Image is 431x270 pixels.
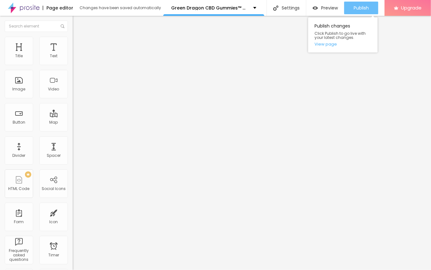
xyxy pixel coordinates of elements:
img: view-1.svg [313,5,318,11]
span: Publish [354,5,369,10]
div: HTML Code [9,187,30,191]
div: Publish changes [308,17,378,52]
div: Map [50,120,58,125]
div: Timer [48,253,59,257]
input: Search element [5,21,68,32]
div: Button [13,120,25,125]
div: Changes have been saved automatically [80,6,161,10]
div: Spacer [47,153,61,158]
iframe: Editor [73,16,431,270]
div: Frequently asked questions [6,249,31,262]
span: Preview [321,5,338,10]
a: View page [314,42,371,46]
img: Icone [273,5,278,11]
div: Form [14,220,24,224]
div: Page editor [43,6,73,10]
p: Green Dragon CBD Gummies™ Official Website [171,6,248,10]
span: Click Publish to go live with your latest changes. [314,31,371,40]
div: Image [13,87,26,91]
div: Text [50,54,57,58]
div: Icon [50,220,58,224]
button: Preview [306,2,344,14]
button: Publish [344,2,378,14]
img: Icone [61,24,64,28]
div: Title [15,54,23,58]
div: Video [48,87,59,91]
div: Social Icons [42,187,66,191]
span: Upgrade [401,5,422,10]
div: Divider [13,153,26,158]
